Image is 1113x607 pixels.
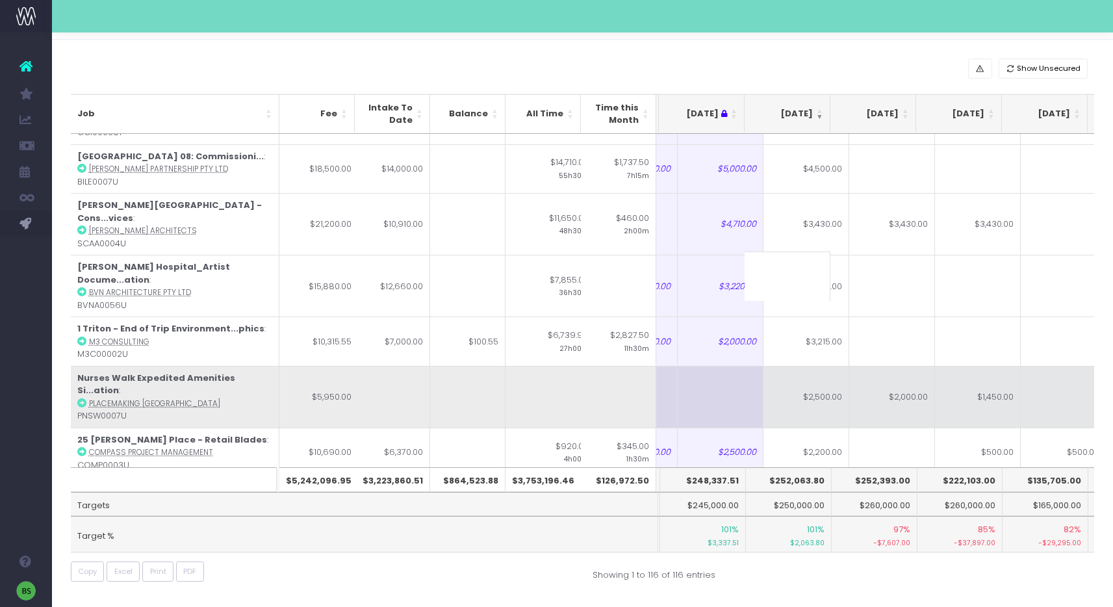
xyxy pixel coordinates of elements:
[660,467,746,492] th: $248,337.51
[559,169,589,181] small: 55h30m
[849,193,935,255] td: $3,430.00
[355,467,430,492] th: $3,223,860.51
[832,467,917,492] th: $252,393.00
[279,255,359,316] td: $15,880.00
[916,94,1002,134] th: Nov 25: activate to sort column ascending
[807,523,825,536] span: 101%
[624,224,649,236] small: 2h00m
[659,94,745,134] th: Aug 25 : activate to sort column ascending
[176,562,204,582] button: PDF
[505,467,582,492] th: $3,753,196.46
[505,144,596,194] td: $14,710.00
[917,467,1003,492] th: $222,103.00
[935,428,1021,477] td: $500.00
[832,492,917,517] td: $260,000.00
[279,316,359,366] td: $10,315.55
[924,536,996,549] small: -$37,897.00
[505,193,596,255] td: $11,650.00
[838,536,910,549] small: -$7,607.00
[279,428,359,477] td: $10,690.00
[183,566,196,577] span: PDF
[71,193,279,255] td: : SCAA0004U
[279,94,355,134] th: Fee: activate to sort column ascending
[279,144,359,194] td: $18,500.00
[78,566,97,577] span: Copy
[71,366,279,428] td: : PNSW0007U
[16,581,36,601] img: images/default_profile_image.png
[505,255,596,316] td: $7,855.00
[89,287,191,298] abbr: BVN Architecture Pty Ltd
[355,94,430,134] th: Intake To Date: activate to sort column ascending
[1064,523,1081,536] span: 82%
[763,193,849,255] td: $3,430.00
[355,193,430,255] td: $10,910.00
[627,169,649,181] small: 7h15m
[721,523,739,536] span: 101%
[678,193,763,255] td: $4,710.00
[745,94,830,134] th: Sep 25: activate to sort column ascending
[142,562,173,582] button: Print
[1021,428,1107,477] td: $500.00
[935,366,1021,428] td: $1,450.00
[559,286,589,298] small: 36h30m
[107,562,140,582] button: Excel
[763,144,849,194] td: $4,500.00
[581,193,656,255] td: $460.00
[77,372,235,397] strong: Nurses Walk Expedited Amenities Si...ation
[849,366,935,428] td: $2,000.00
[581,316,656,366] td: $2,827.50
[624,342,649,354] small: 11h30m
[71,94,279,134] th: Job: activate to sort column ascending
[564,452,589,464] small: 4h00m
[763,316,849,366] td: $3,215.00
[71,516,658,552] td: Target %
[430,316,505,366] td: $100.55
[77,261,230,286] strong: [PERSON_NAME] Hospital_Artist Docume...ation
[89,398,220,409] abbr: Placemaking NSW
[763,428,849,477] td: $2,200.00
[917,492,1003,517] td: $260,000.00
[355,428,430,477] td: $6,370.00
[150,566,166,577] span: Print
[678,255,763,316] td: $3,220.00
[89,337,149,347] abbr: M3 Consulting
[279,467,359,492] th: $5,242,096.95
[1002,94,1088,134] th: Dec 25: activate to sort column ascending
[581,94,656,134] th: Time this Month: activate to sort column ascending
[505,428,596,477] td: $920.00
[660,492,746,517] td: $245,000.00
[678,428,763,477] td: $2,500.00
[1017,63,1081,74] span: Show Unsecured
[935,193,1021,255] td: $3,430.00
[505,316,596,366] td: $6,739.98
[71,144,279,194] td: : BILE0007U
[581,467,656,492] th: $126,972.50
[77,433,267,446] strong: 25 [PERSON_NAME] Place - Retail Blades
[77,150,264,162] strong: [GEOGRAPHIC_DATA] 08: Commissioni...
[581,144,656,194] td: $1,737.50
[77,199,262,224] strong: [PERSON_NAME][GEOGRAPHIC_DATA] - Cons...vices
[89,164,228,174] abbr: Billard Leece Partnership Pty Ltd
[559,224,589,236] small: 48h30m
[77,322,264,335] strong: 1 Triton - End of Trip Environment...phics
[593,562,715,582] div: Showing 1 to 116 of 116 entries
[89,226,197,236] abbr: Sam Crawford Architects
[626,452,649,464] small: 1h30m
[430,467,505,492] th: $864,523.88
[1009,536,1081,549] small: -$29,295.00
[114,566,133,577] span: Excel
[71,255,279,316] td: : BVNA0056U
[830,94,916,134] th: Oct 25: activate to sort column ascending
[279,366,359,428] td: $5,950.00
[1003,492,1088,517] td: $165,000.00
[71,428,279,477] td: : COMP0003U
[355,316,430,366] td: $7,000.00
[71,562,105,582] button: Copy
[978,523,995,536] span: 85%
[752,536,825,549] small: $2,063.80
[999,58,1088,79] button: Show Unsecured
[355,144,430,194] td: $14,000.00
[746,492,832,517] td: $250,000.00
[355,255,430,316] td: $12,660.00
[678,316,763,366] td: $2,000.00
